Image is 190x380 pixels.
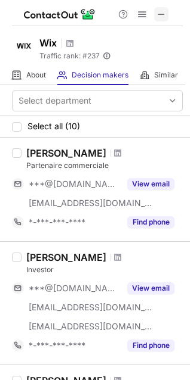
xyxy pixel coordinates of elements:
[26,70,46,80] span: About
[127,282,174,294] button: Reveal Button
[29,179,120,189] span: ***@[DOMAIN_NAME]
[39,52,100,60] span: Traffic rank: # 237
[127,339,174,351] button: Reveal Button
[26,147,106,159] div: [PERSON_NAME]
[24,7,96,21] img: ContactOut v5.3.10
[127,178,174,190] button: Reveal Button
[19,95,91,107] div: Select department
[29,302,153,313] span: [EMAIL_ADDRESS][DOMAIN_NAME]
[26,160,183,171] div: Partenaire commerciale
[27,122,80,131] span: Select all (10)
[127,216,174,228] button: Reveal Button
[39,36,57,50] h1: Wix
[12,34,36,58] img: c635ebedfa34e3e7c8184da50a6d692f
[29,198,153,208] span: [EMAIL_ADDRESS][DOMAIN_NAME]
[26,264,183,275] div: Investor
[72,70,128,80] span: Decision makers
[26,251,106,263] div: [PERSON_NAME]
[29,321,153,332] span: [EMAIL_ADDRESS][DOMAIN_NAME]
[29,283,120,294] span: ***@[DOMAIN_NAME]
[154,70,178,80] span: Similar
